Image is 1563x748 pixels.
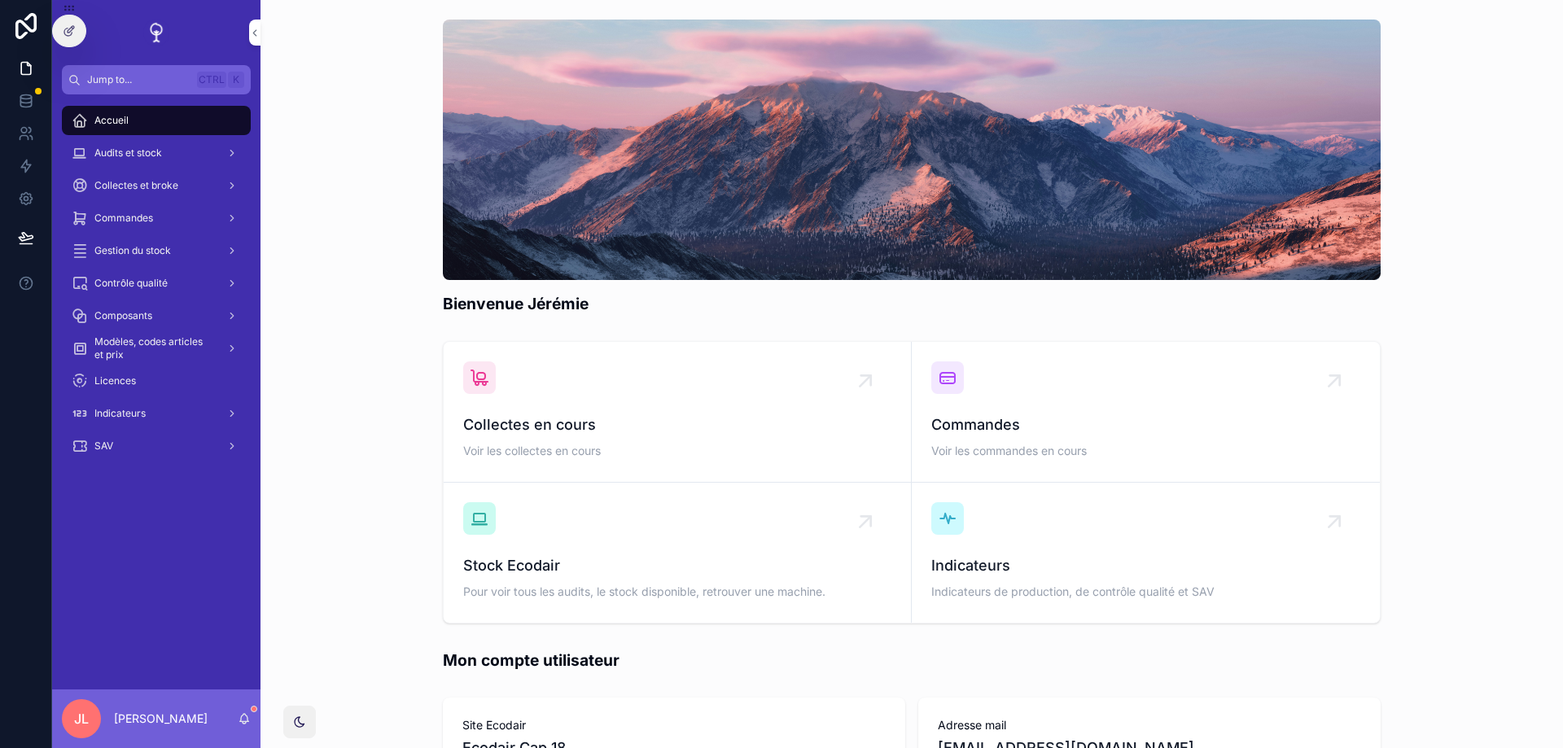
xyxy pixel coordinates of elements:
[62,236,251,265] a: Gestion du stock
[62,138,251,168] a: Audits et stock
[94,244,171,257] span: Gestion du stock
[94,179,178,192] span: Collectes et broke
[444,483,912,623] a: Stock EcodairPour voir tous les audits, le stock disponible, retrouver une machine.
[94,147,162,160] span: Audits et stock
[143,20,169,46] img: App logo
[197,72,226,88] span: Ctrl
[931,413,1360,436] span: Commandes
[94,277,168,290] span: Contrôle qualité
[62,431,251,461] a: SAV
[62,65,251,94] button: Jump to...CtrlK
[931,584,1360,600] span: Indicateurs de production, de contrôle qualité et SAV
[74,709,89,728] span: JL
[938,717,1361,733] span: Adresse mail
[62,301,251,330] a: Composants
[52,94,260,482] div: scrollable content
[94,212,153,225] span: Commandes
[443,650,620,671] h1: Mon compte utilisateur
[62,171,251,200] a: Collectes et broke
[62,334,251,363] a: Modèles, codes articles et prix
[94,374,136,387] span: Licences
[931,443,1360,459] span: Voir les commandes en cours
[444,342,912,483] a: Collectes en coursVoir les collectes en cours
[62,269,251,298] a: Contrôle qualité
[463,584,891,600] span: Pour voir tous les audits, le stock disponible, retrouver une machine.
[62,106,251,135] a: Accueil
[443,293,589,315] h1: Bienvenue Jérémie
[114,711,208,727] p: [PERSON_NAME]
[94,335,213,361] span: Modèles, codes articles et prix
[912,342,1380,483] a: CommandesVoir les commandes en cours
[912,483,1380,623] a: IndicateursIndicateurs de production, de contrôle qualité et SAV
[463,554,891,577] span: Stock Ecodair
[94,407,146,420] span: Indicateurs
[94,309,152,322] span: Composants
[931,554,1360,577] span: Indicateurs
[230,73,243,86] span: K
[62,366,251,396] a: Licences
[62,203,251,233] a: Commandes
[94,114,129,127] span: Accueil
[87,73,190,86] span: Jump to...
[94,440,113,453] span: SAV
[463,413,891,436] span: Collectes en cours
[62,399,251,428] a: Indicateurs
[463,443,891,459] span: Voir les collectes en cours
[462,717,886,733] span: Site Ecodair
